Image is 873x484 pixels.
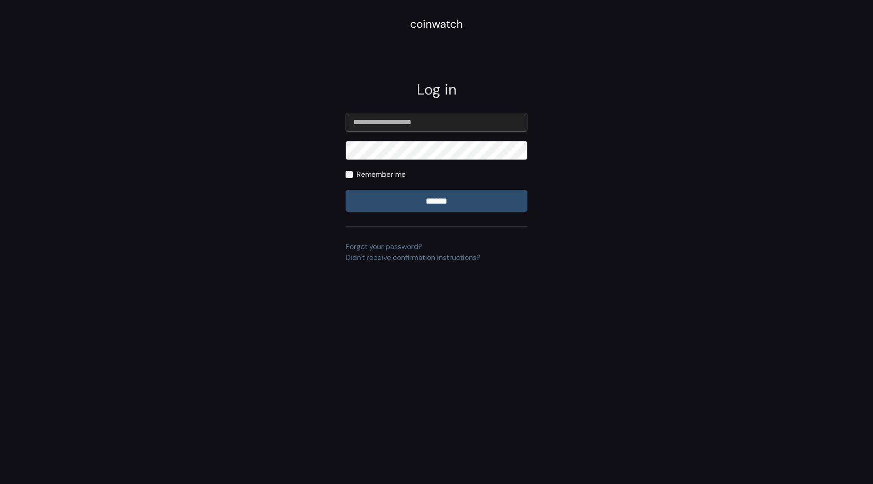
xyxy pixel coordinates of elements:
div: coinwatch [410,16,463,32]
a: Didn't receive confirmation instructions? [346,253,480,262]
label: Remember me [356,169,406,180]
a: coinwatch [410,20,463,30]
a: Forgot your password? [346,242,422,251]
h2: Log in [346,81,527,98]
